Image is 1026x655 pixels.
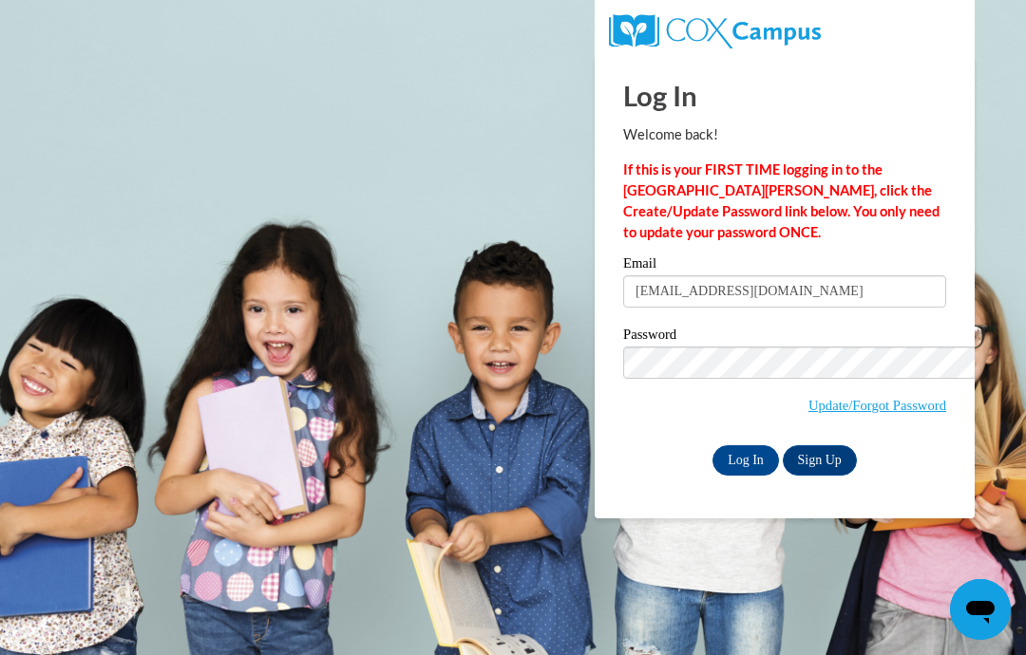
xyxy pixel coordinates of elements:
a: COX Campus [609,22,821,38]
input: Log In [712,445,779,476]
strong: If this is your FIRST TIME logging in to the [GEOGRAPHIC_DATA][PERSON_NAME], click the Create/Upd... [623,161,940,240]
label: Email [623,256,946,275]
label: Password [623,327,946,346]
a: Update/Forgot Password [808,398,946,413]
a: Sign Up [783,445,857,476]
iframe: Button to launch messaging window [950,579,1011,640]
img: COX Campus [609,14,821,48]
h1: Log In [623,76,946,115]
p: Welcome back! [623,124,946,145]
